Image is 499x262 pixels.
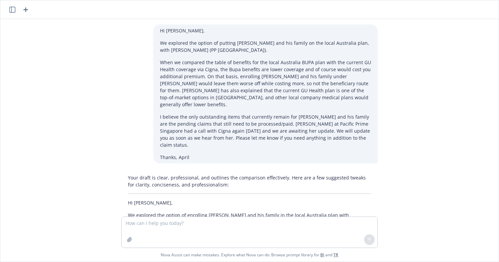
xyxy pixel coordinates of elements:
p: Hi [PERSON_NAME], [160,27,371,34]
p: Thanks, April [160,154,371,161]
a: BI [320,252,324,258]
p: Hi [PERSON_NAME], [128,199,371,206]
p: We explored the option of putting [PERSON_NAME] and his family on the local Australia plan, with ... [160,39,371,53]
p: I believe the only outstanding items that currently remain for [PERSON_NAME] and his family are t... [160,113,371,148]
span: Nova Assist can make mistakes. Explore what Nova can do: Browse prompt library for and [3,248,496,262]
p: We explored the option of enrolling [PERSON_NAME] and his family in the local Australia plan with... [128,212,371,261]
p: When we compared the table of benefits for the local Australia BUPA plan with the current GU Heal... [160,59,371,108]
a: TR [333,252,338,258]
p: Your draft is clear, professional, and outlines the comparison effectively. Here are a few sugges... [128,174,371,188]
